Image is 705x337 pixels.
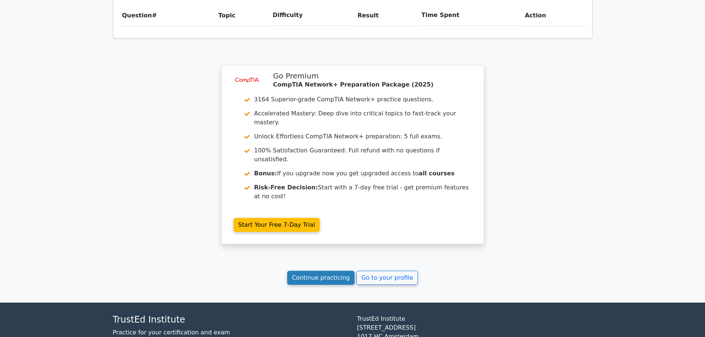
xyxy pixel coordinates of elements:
a: Continue practicing [287,271,355,285]
h4: TrustEd Institute [113,314,348,325]
th: # [119,5,215,26]
th: Time Spent [419,5,522,26]
a: Start Your Free 7-Day Trial [234,218,320,232]
th: Topic [215,5,270,26]
span: Question [122,12,152,19]
th: Action [522,5,586,26]
th: Result [355,5,419,26]
a: Practice for your certification and exam [113,329,230,336]
a: Go to your profile [356,271,418,285]
th: Difficulty [270,5,355,26]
